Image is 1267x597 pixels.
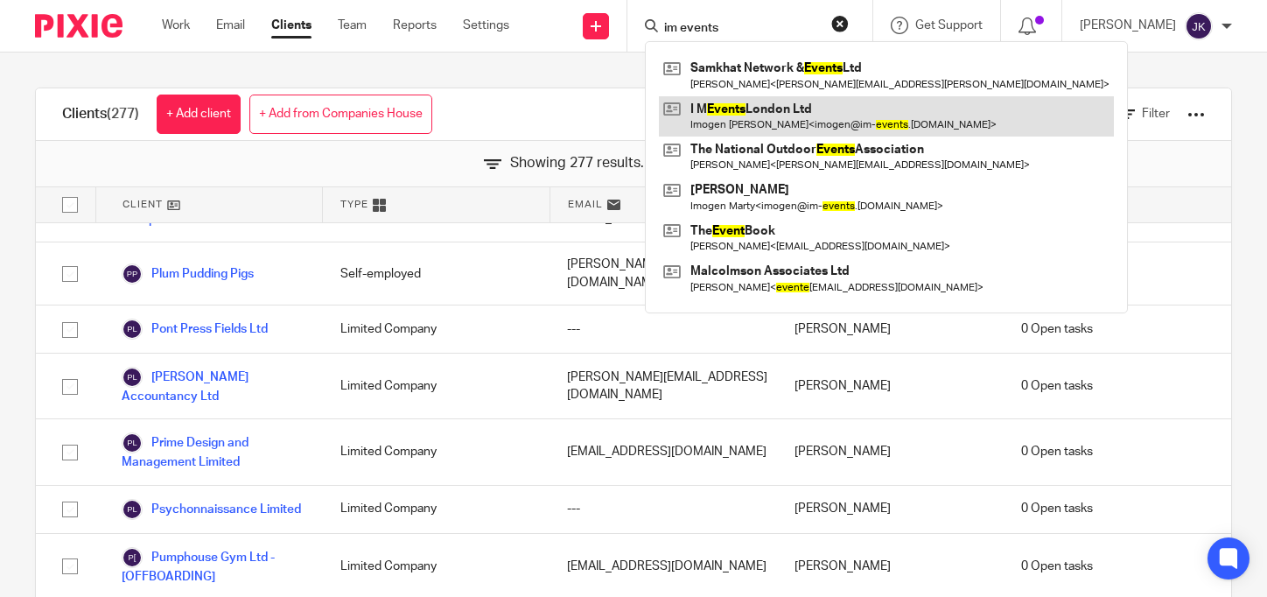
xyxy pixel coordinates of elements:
div: [PERSON_NAME][EMAIL_ADDRESS][DOMAIN_NAME] [549,354,777,418]
a: Pont Press Fields Ltd [122,319,268,340]
div: --- [549,306,777,353]
span: 0 Open tasks [1021,320,1093,338]
a: Settings [463,17,509,34]
p: [PERSON_NAME] [1080,17,1176,34]
span: (277) [107,107,139,121]
span: 0 Open tasks [1021,558,1093,575]
a: Work [162,17,190,34]
img: svg%3E [122,499,143,520]
div: Limited Company [323,486,550,533]
div: Limited Company [323,306,550,353]
a: Plum Pudding Pigs [122,263,254,284]
a: Email [216,17,245,34]
span: Client [122,197,163,212]
a: Team [338,17,367,34]
a: Pumphouse Gym Ltd - [OFFBOARDING] [122,547,305,586]
a: Reports [393,17,437,34]
div: [PERSON_NAME] [777,419,1004,484]
span: Showing 277 results. [510,153,644,173]
img: svg%3E [122,432,143,453]
h1: Clients [62,105,139,123]
img: svg%3E [122,319,143,340]
span: 0 Open tasks [1021,500,1093,517]
div: [PERSON_NAME] [777,354,1004,418]
div: Limited Company [323,354,550,418]
img: svg%3E [122,367,143,388]
div: Limited Company [323,419,550,484]
a: Psychonnaissance Limited [122,499,301,520]
a: + Add from Companies House [249,95,432,134]
button: Clear [831,15,849,32]
a: Clients [271,17,311,34]
input: Search [662,21,820,37]
span: Type [340,197,368,212]
a: + Add client [157,95,241,134]
div: Self-employed [323,242,550,305]
div: [EMAIL_ADDRESS][DOMAIN_NAME] [549,419,777,484]
span: Get Support [915,19,983,32]
img: svg%3E [122,547,143,568]
img: Pixie [35,14,122,38]
span: Email [568,197,603,212]
div: [PERSON_NAME][EMAIL_ADDRESS][DOMAIN_NAME] [549,242,777,305]
div: [PERSON_NAME] [777,486,1004,533]
div: [PERSON_NAME] [777,306,1004,353]
img: svg%3E [122,263,143,284]
div: --- [549,486,777,533]
span: Filter [1142,108,1170,120]
span: 0 Open tasks [1021,377,1093,395]
a: Prime Design and Management Limited [122,432,305,471]
a: [PERSON_NAME] Accountancy Ltd [122,367,305,405]
span: 0 Open tasks [1021,443,1093,460]
input: Select all [53,188,87,221]
img: svg%3E [1185,12,1213,40]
